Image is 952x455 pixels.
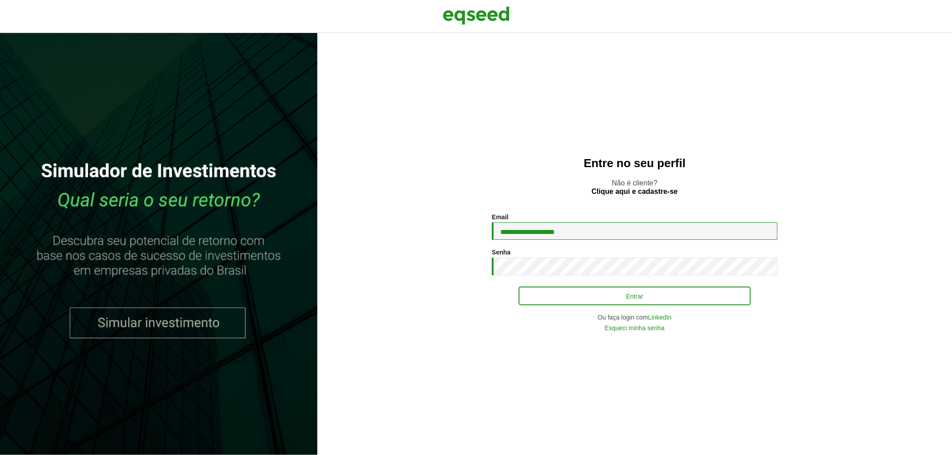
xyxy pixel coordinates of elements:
label: Email [492,214,508,220]
p: Não é cliente? [335,179,934,196]
h2: Entre no seu perfil [335,157,934,170]
img: EqSeed Logo [443,4,510,27]
a: LinkedIn [648,314,672,320]
label: Senha [492,249,511,255]
a: Esqueci minha senha [605,325,665,331]
a: Clique aqui e cadastre-se [592,188,678,195]
div: Ou faça login com [492,314,777,320]
button: Entrar [519,287,751,305]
